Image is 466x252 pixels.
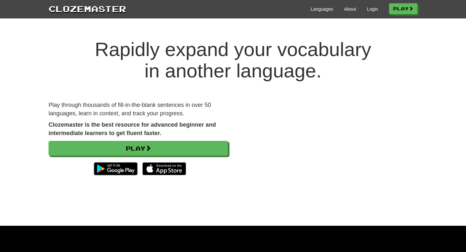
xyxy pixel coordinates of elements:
a: Play [49,141,228,156]
img: Download_on_the_App_Store_Badge_US-UK_135x40-25178aeef6eb6b83b96f5f2d004eda3bffbb37122de64afbaef7... [142,162,186,175]
strong: Clozemaster is the best resource for advanced beginner and intermediate learners to get fluent fa... [49,121,216,136]
img: Get it on Google Play [91,159,141,178]
p: Play through thousands of fill-in-the-blank sentences in over 50 languages, learn in context, and... [49,101,228,118]
a: Play [389,3,417,14]
a: About [344,6,356,12]
a: Login [367,6,378,12]
a: Languages [311,6,333,12]
a: Clozemaster [49,3,126,15]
